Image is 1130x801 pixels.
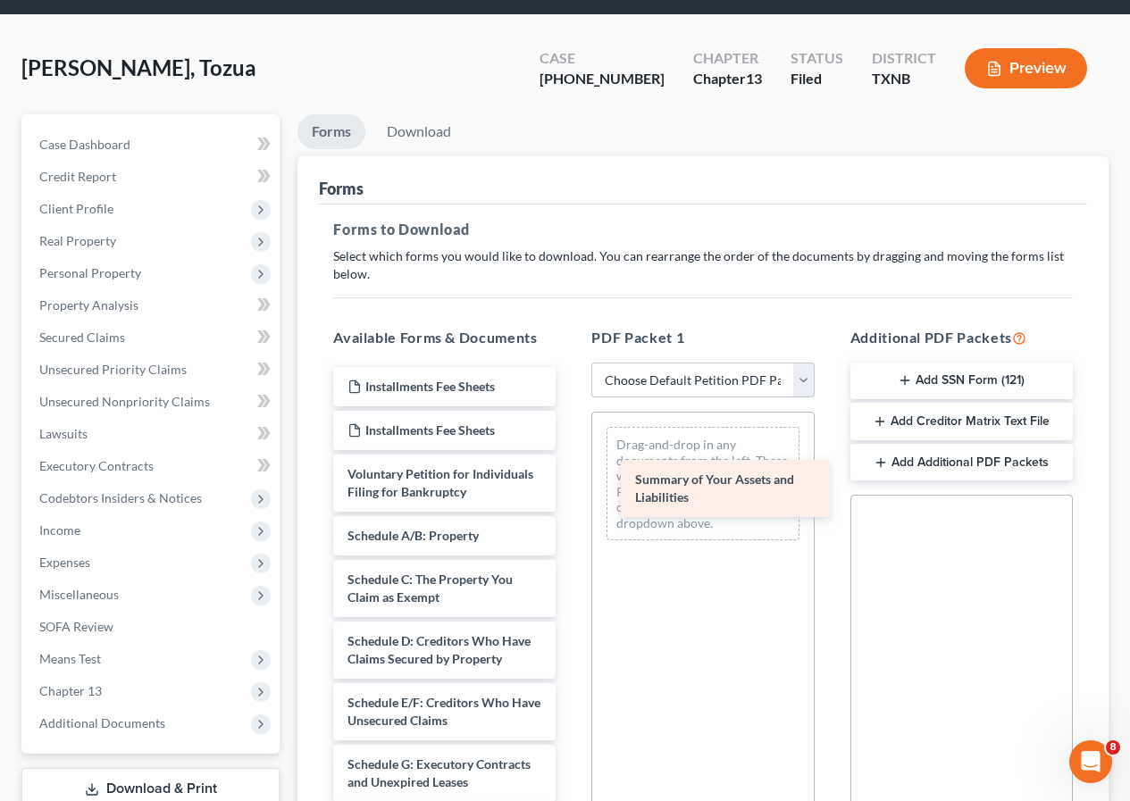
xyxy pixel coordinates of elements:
[540,69,665,89] div: [PHONE_NUMBER]
[21,54,256,80] span: [PERSON_NAME], Tozua
[39,619,113,634] span: SOFA Review
[39,265,141,280] span: Personal Property
[347,572,513,605] span: Schedule C: The Property You Claim as Exempt
[347,756,531,789] span: Schedule G: Executory Contracts and Unexpired Leases
[693,48,762,69] div: Chapter
[39,458,154,473] span: Executory Contracts
[365,379,495,394] span: Installments Fee Sheets
[540,48,665,69] div: Case
[591,327,814,348] h5: PDF Packet 1
[25,289,280,321] a: Property Analysis
[333,219,1073,240] h5: Forms to Download
[693,69,762,89] div: Chapter
[347,466,533,499] span: Voluntary Petition for Individuals Filing for Bankruptcy
[39,137,130,152] span: Case Dashboard
[791,69,843,89] div: Filed
[607,427,799,540] div: Drag-and-drop in any documents from the left. These will be merged into the Petition PDF Packet. ...
[372,114,465,149] a: Download
[25,129,280,161] a: Case Dashboard
[872,48,936,69] div: District
[965,48,1087,88] button: Preview
[347,528,479,543] span: Schedule A/B: Property
[746,70,762,87] span: 13
[347,695,540,728] span: Schedule E/F: Creditors Who Have Unsecured Claims
[25,418,280,450] a: Lawsuits
[850,403,1073,440] button: Add Creditor Matrix Text File
[39,201,113,216] span: Client Profile
[872,69,936,89] div: TXNB
[319,178,364,199] div: Forms
[39,426,88,441] span: Lawsuits
[39,522,80,538] span: Income
[25,450,280,482] a: Executory Contracts
[333,247,1073,283] p: Select which forms you would like to download. You can rearrange the order of the documents by dr...
[39,233,116,248] span: Real Property
[39,651,101,666] span: Means Test
[791,48,843,69] div: Status
[39,683,102,698] span: Chapter 13
[1106,740,1120,755] span: 8
[365,422,495,438] span: Installments Fee Sheets
[25,161,280,193] a: Credit Report
[347,633,531,666] span: Schedule D: Creditors Who Have Claims Secured by Property
[25,321,280,354] a: Secured Claims
[850,444,1073,481] button: Add Additional PDF Packets
[850,327,1073,348] h5: Additional PDF Packets
[25,354,280,386] a: Unsecured Priority Claims
[39,362,187,377] span: Unsecured Priority Claims
[25,611,280,643] a: SOFA Review
[39,297,138,313] span: Property Analysis
[39,715,165,730] span: Additional Documents
[25,386,280,418] a: Unsecured Nonpriority Claims
[39,394,210,409] span: Unsecured Nonpriority Claims
[39,169,116,184] span: Credit Report
[39,490,202,505] span: Codebtors Insiders & Notices
[1069,740,1112,783] iframe: Intercom live chat
[297,114,365,149] a: Forms
[39,330,125,345] span: Secured Claims
[39,555,90,570] span: Expenses
[850,363,1073,400] button: Add SSN Form (121)
[39,587,119,602] span: Miscellaneous
[635,471,794,505] span: Summary of Your Assets and Liabilities
[333,327,556,348] h5: Available Forms & Documents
